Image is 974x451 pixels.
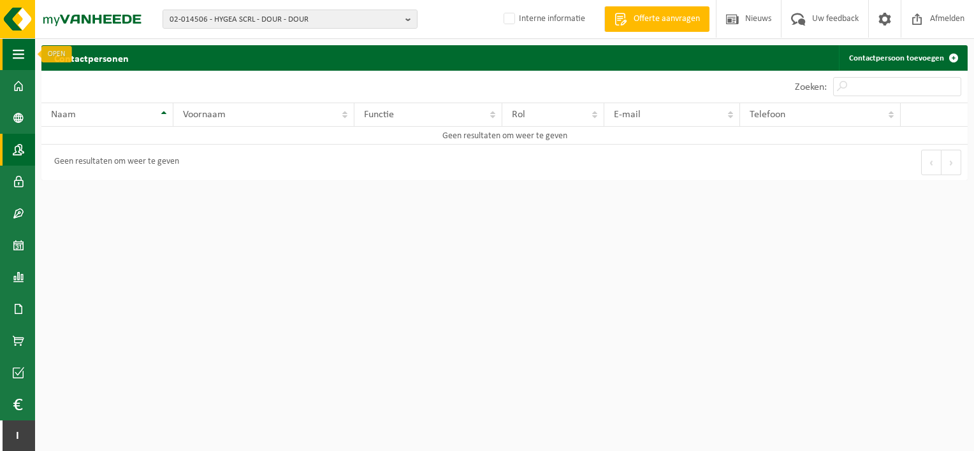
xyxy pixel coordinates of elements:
[170,10,400,29] span: 02-014506 - HYGEA SCRL - DOUR - DOUR
[630,13,703,25] span: Offerte aanvragen
[839,45,966,71] a: Contactpersoon toevoegen
[921,150,941,175] button: Previous
[512,110,525,120] span: Rol
[41,127,968,145] td: Geen resultaten om weer te geven
[51,110,76,120] span: Naam
[41,45,142,70] h2: Contactpersonen
[364,110,394,120] span: Functie
[501,10,585,29] label: Interne informatie
[941,150,961,175] button: Next
[163,10,418,29] button: 02-014506 - HYGEA SCRL - DOUR - DOUR
[750,110,785,120] span: Telefoon
[614,110,641,120] span: E-mail
[183,110,226,120] span: Voornaam
[795,82,827,92] label: Zoeken:
[48,151,179,174] div: Geen resultaten om weer te geven
[604,6,709,32] a: Offerte aanvragen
